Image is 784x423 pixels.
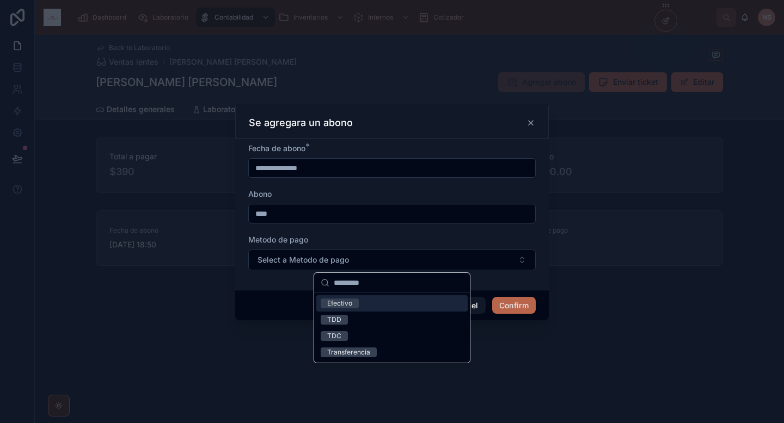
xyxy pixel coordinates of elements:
[327,347,370,357] div: Transferencia
[327,315,341,325] div: TDD
[248,250,536,270] button: Select Button
[327,331,341,341] div: TDC
[248,144,305,153] span: Fecha de abono
[248,189,272,198] span: Abono
[314,293,470,363] div: Suggestions
[492,297,536,314] button: Confirm
[249,116,353,129] h3: Se agregara un abono
[258,254,349,265] span: Select a Metodo de pago
[248,235,308,244] span: Metodo de pago
[327,298,352,308] div: Efectivo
